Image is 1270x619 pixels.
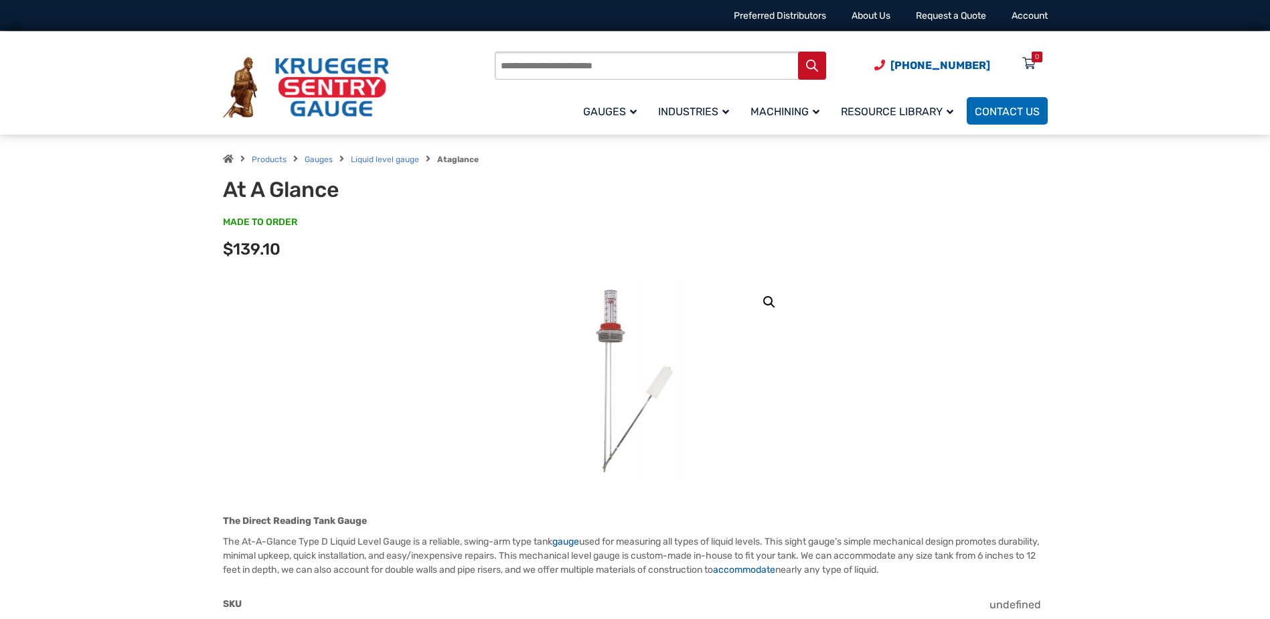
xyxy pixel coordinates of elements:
span: [PHONE_NUMBER] [890,59,990,72]
strong: Ataglance [437,155,479,164]
a: About Us [852,10,890,21]
a: Gauges [305,155,333,164]
div: 0 [1035,52,1039,62]
p: The At-A-Glance Type D Liquid Level Gauge is a reliable, swing-arm type tank used for measuring a... [223,535,1048,577]
a: gauge [552,536,579,547]
a: Products [252,155,287,164]
span: Resource Library [841,105,953,118]
a: Preferred Distributors [734,10,826,21]
a: Gauges [575,95,650,127]
a: Liquid level gauge [351,155,419,164]
a: Resource Library [833,95,967,127]
span: Industries [658,105,729,118]
a: Account [1012,10,1048,21]
a: Industries [650,95,742,127]
img: At A Glance [554,279,715,480]
span: undefined [989,598,1041,611]
a: accommodate [713,564,775,575]
a: View full-screen image gallery [757,290,781,314]
a: Contact Us [967,97,1048,125]
a: Machining [742,95,833,127]
strong: The Direct Reading Tank Gauge [223,515,367,527]
span: Contact Us [975,105,1040,118]
h1: At A Glance [223,177,553,202]
span: Gauges [583,105,637,118]
span: MADE TO ORDER [223,216,297,229]
span: Machining [750,105,819,118]
img: Krueger Sentry Gauge [223,57,389,119]
span: $139.10 [223,240,281,259]
span: SKU [223,598,242,610]
a: Request a Quote [916,10,986,21]
a: Phone Number (920) 434-8860 [874,57,990,74]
